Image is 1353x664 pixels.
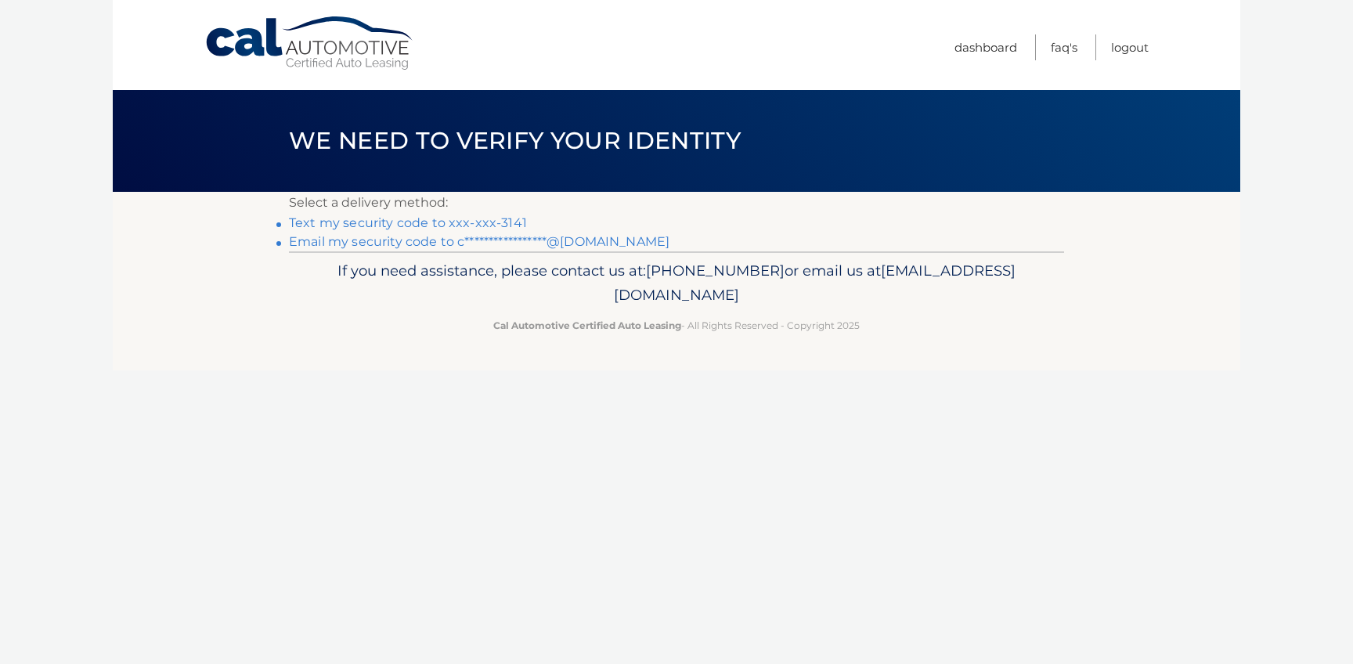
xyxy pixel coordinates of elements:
a: Logout [1111,34,1149,60]
span: [PHONE_NUMBER] [646,262,785,280]
p: If you need assistance, please contact us at: or email us at [299,258,1054,309]
p: - All Rights Reserved - Copyright 2025 [299,317,1054,334]
a: Dashboard [954,34,1017,60]
a: FAQ's [1051,34,1077,60]
a: Text my security code to xxx-xxx-3141 [289,215,527,230]
p: Select a delivery method: [289,192,1064,214]
strong: Cal Automotive Certified Auto Leasing [493,319,681,331]
span: We need to verify your identity [289,126,741,155]
a: Cal Automotive [204,16,416,71]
